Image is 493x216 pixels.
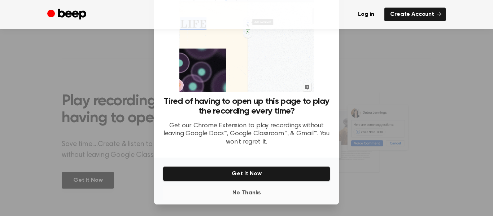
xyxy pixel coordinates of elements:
p: Get our Chrome Extension to play recordings without leaving Google Docs™, Google Classroom™, & Gm... [163,122,330,146]
h3: Tired of having to open up this page to play the recording every time? [163,97,330,116]
a: Log in [352,8,380,21]
a: Beep [47,8,88,22]
button: Get It Now [163,166,330,181]
a: Create Account [384,8,446,21]
button: No Thanks [163,186,330,200]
